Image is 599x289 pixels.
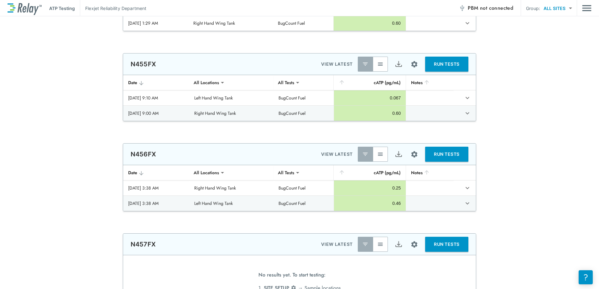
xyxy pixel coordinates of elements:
td: BugCount Fuel [273,106,334,121]
div: All Tests [273,76,299,89]
div: [DATE] 1:29 AM [128,20,183,26]
p: N455FX [131,60,156,68]
p: Group: [526,5,540,12]
span: not connected [480,4,513,12]
button: Export [391,237,406,252]
td: Right Hand Wing Tank [189,180,273,195]
div: All Locations [189,166,223,179]
td: Right Hand Wing Tank [189,106,273,121]
td: Left Hand Wing Tank [189,196,273,211]
img: Settings Icon [410,241,418,248]
img: Drawer Icon [582,2,591,14]
p: VIEW LATEST [321,60,353,68]
div: All Tests [273,166,299,179]
td: Right Hand Wing Tank [188,16,273,31]
button: expand row [462,93,473,103]
p: N456FX [131,150,156,158]
img: Latest [362,241,368,247]
div: 0.25 [339,185,401,191]
p: ATP Testing [49,5,75,12]
table: sticky table [123,75,476,121]
button: RUN TESTS [425,57,468,72]
div: cATP (pg/mL) [339,169,401,176]
button: Main menu [582,2,591,14]
div: 0.46 [339,200,401,206]
button: RUN TESTS [425,147,468,162]
img: View All [377,61,383,67]
div: [DATE] 3:38 AM [128,185,184,191]
td: BugCount Fuel [273,90,334,105]
td: BugCount Fuel [273,196,334,211]
table: sticky table [123,165,476,211]
span: No results yet. To start testing: [258,270,326,283]
img: Latest [362,151,368,157]
div: 0.067 [339,95,401,101]
div: [DATE] 9:00 AM [128,110,184,116]
th: Date [123,165,189,180]
img: Settings Icon [410,60,418,68]
td: Left Hand Wing Tank [189,90,273,105]
td: BugCount Fuel [273,16,333,31]
img: Export Icon [395,150,403,158]
img: Export Icon [395,60,403,68]
button: expand row [462,183,473,193]
p: VIEW LATEST [321,150,353,158]
p: VIEW LATEST [321,241,353,248]
span: PBM [468,4,513,13]
img: Settings Icon [410,150,418,158]
img: View All [377,241,383,247]
img: View All [377,151,383,157]
p: N457FX [131,241,156,248]
div: Notes [411,79,448,86]
div: All Locations [189,76,223,89]
div: [DATE] 3:38 AM [128,200,184,206]
button: Site setup [406,56,423,73]
p: Flexjet Reliability Department [85,5,146,12]
button: Site setup [406,236,423,253]
div: [DATE] 9:10 AM [128,95,184,101]
div: Notes [411,169,448,176]
button: Site setup [406,146,423,163]
button: expand row [462,18,473,28]
button: Export [391,147,406,162]
button: expand row [462,108,473,119]
th: Date [123,75,189,90]
img: Export Icon [395,241,403,248]
div: cATP (pg/mL) [339,79,401,86]
iframe: Resource center [579,270,593,284]
img: Offline Icon [459,5,465,11]
button: RUN TESTS [425,237,468,252]
div: 0.60 [339,110,401,116]
button: expand row [462,198,473,209]
img: Latest [362,61,368,67]
td: BugCount Fuel [273,180,334,195]
button: PBM not connected [456,2,516,14]
div: 0.60 [339,20,401,26]
img: LuminUltra Relay [8,2,42,15]
button: Export [391,57,406,72]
